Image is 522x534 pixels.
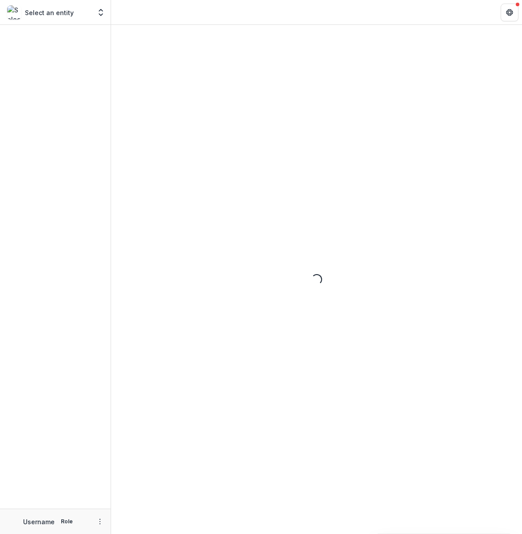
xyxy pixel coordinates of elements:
button: Open entity switcher [95,4,107,21]
p: Username [23,517,55,526]
img: Select an entity [7,5,21,20]
p: Select an entity [25,8,74,17]
button: More [95,516,105,527]
p: Role [58,518,76,526]
button: Get Help [501,4,518,21]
